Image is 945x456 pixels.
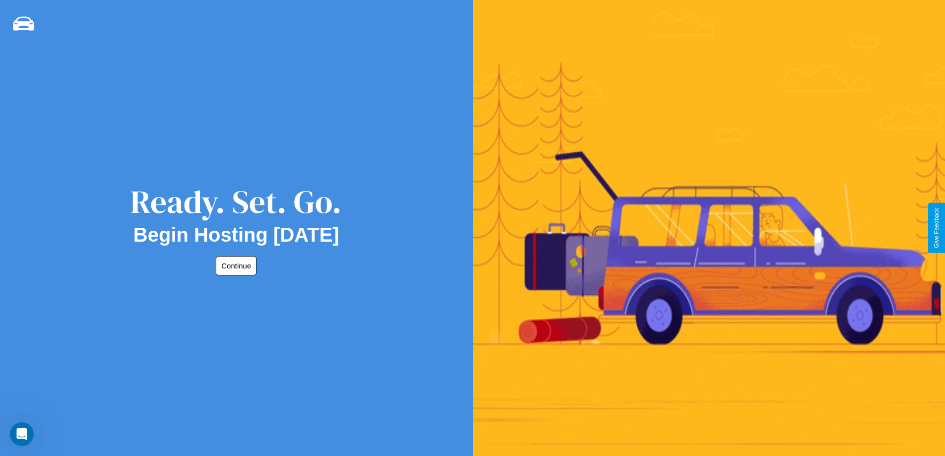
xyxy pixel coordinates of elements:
div: Give Feedback [933,208,940,248]
iframe: Intercom live chat [10,422,34,446]
div: Ready. Set. Go. [130,180,342,224]
button: Continue [216,256,256,275]
h2: Begin Hosting [DATE] [133,224,339,246]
